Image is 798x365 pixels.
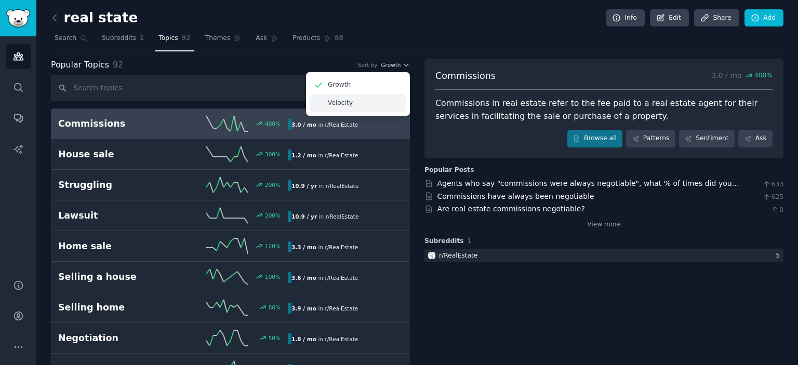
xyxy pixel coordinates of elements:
span: Ask [256,34,267,43]
h2: Struggling [58,179,173,192]
p: Growth [328,80,351,90]
span: r/ RealEstate [325,275,358,281]
div: r/ RealEstate [439,251,477,261]
a: Negotiation50%1.8 / moin r/RealEstate [51,323,410,354]
p: 3.0 / mo [711,70,773,83]
div: 200 % [265,212,281,219]
span: 625 [762,193,783,202]
h2: Home sale [58,240,173,253]
div: Sort by [358,61,378,69]
a: Ask [252,30,282,51]
span: Commissions [435,70,496,83]
div: 120 % [265,242,281,250]
div: 50 % [269,334,281,342]
a: Ask [738,130,773,147]
div: in [288,303,362,314]
a: House sale300%1.2 / moin r/RealEstate [51,139,410,170]
span: 92 [113,60,123,70]
h2: Lawsuit [58,209,173,222]
a: Topics92 [155,30,194,51]
div: in [288,150,362,160]
div: 300 % [265,151,281,158]
a: Commissions400%3.0 / moin r/RealEstate [51,109,410,139]
span: Themes [205,34,231,43]
div: 100 % [265,273,281,280]
a: Products88 [289,30,347,51]
span: r/ RealEstate [325,336,358,342]
img: GummySearch logo [6,9,30,28]
b: 3.0 / mo [291,121,316,128]
div: 400 % [265,120,281,127]
b: 10.9 / yr [291,213,317,220]
span: 1 [468,237,472,245]
div: 5 [776,251,783,261]
span: 0 [770,206,783,215]
a: Selling home86%3.9 / moin r/RealEstate [51,292,410,323]
a: Themes [202,30,245,51]
a: Struggling200%10.9 / yrin r/RealEstate [51,170,410,200]
a: Info [606,9,645,27]
b: 3.3 / mo [291,244,316,250]
div: in [288,272,362,283]
b: 3.6 / mo [291,275,316,281]
a: Home sale120%3.3 / moin r/RealEstate [51,231,410,262]
h2: Selling a house [58,271,173,283]
span: r/ RealEstate [325,244,358,250]
h2: Commissions [58,117,173,130]
div: in [288,241,362,252]
div: Popular Posts [424,166,474,175]
span: 88 [335,34,343,43]
span: r/ RealEstate [325,152,358,158]
span: Search [55,34,76,43]
a: Agents who say "commissions were always negotiable", what % of times did you actually "negotiate"? [437,179,739,198]
a: RealEstater/RealEstate5 [424,249,783,262]
b: 1.2 / mo [291,152,316,158]
a: Search [51,30,91,51]
a: Add [744,9,783,27]
span: r/ RealEstate [325,305,358,312]
span: Popular Topics [51,59,109,72]
a: Browse all [567,130,623,147]
p: Velocity [328,99,353,108]
div: in [288,119,362,130]
a: Share [694,9,739,27]
span: Subreddits [102,34,136,43]
span: Subreddits [424,237,464,246]
b: 10.9 / yr [291,183,317,189]
input: Search topics [51,75,410,101]
span: r/ RealEstate [326,213,359,220]
span: Products [292,34,320,43]
div: 200 % [265,181,281,188]
div: Commissions in real estate refer to the fee paid to a real estate agent for their services in fac... [435,97,773,123]
div: in [288,333,362,344]
h2: Negotiation [58,332,173,345]
div: in [288,180,362,191]
h2: Selling home [58,301,173,314]
a: Selling a house100%3.6 / moin r/RealEstate [51,262,410,292]
a: View more [587,220,621,229]
a: Commissions have always been negotiable [437,192,594,200]
span: Growth [381,61,401,69]
a: Patterns [626,130,675,147]
a: Lawsuit200%10.9 / yrin r/RealEstate [51,200,410,231]
h2: real state [51,10,138,26]
span: r/ RealEstate [326,183,359,189]
span: 400 % [754,71,773,80]
a: Subreddits1 [98,30,148,51]
span: 1 [140,34,144,43]
div: in [288,211,362,222]
button: Growth [381,61,410,69]
span: 92 [182,34,191,43]
a: Are real estate commissions negotiable? [437,205,585,213]
h2: House sale [58,148,173,161]
b: 3.9 / mo [291,305,316,312]
a: Edit [650,9,689,27]
div: 86 % [269,304,281,311]
span: Topics [158,34,178,43]
b: 1.8 / mo [291,336,316,342]
a: Sentiment [679,130,735,147]
img: RealEstate [428,252,435,259]
span: 633 [762,180,783,190]
span: r/ RealEstate [325,121,358,128]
